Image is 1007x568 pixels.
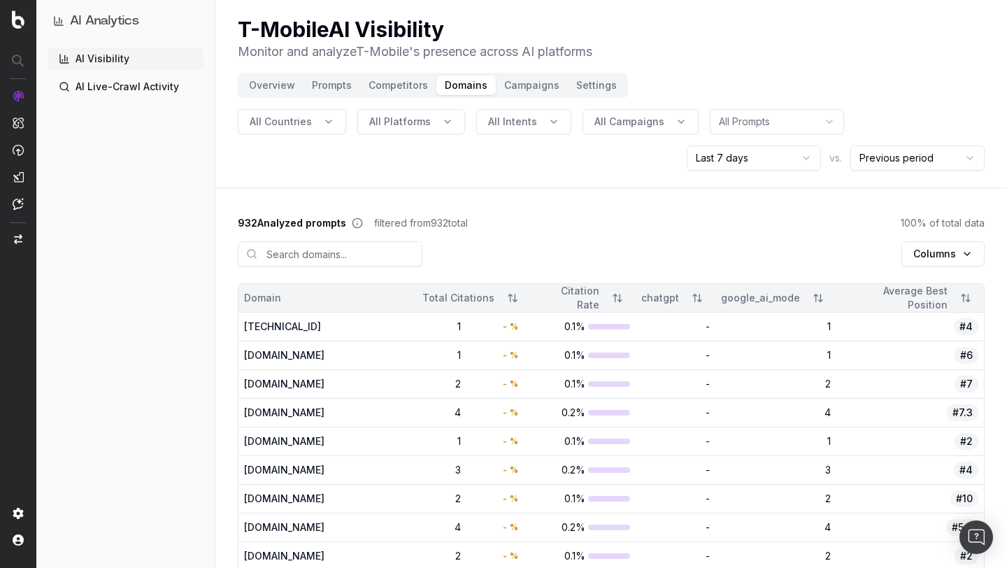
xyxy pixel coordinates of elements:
span: filtered from 932 total [374,216,468,230]
span: 932 Analyzed prompts [238,216,346,230]
img: Activation [13,144,24,156]
span: #4 [954,462,978,478]
img: Setting [13,508,24,519]
div: 3 [413,463,461,477]
div: 2 [413,492,461,506]
div: - [641,492,710,506]
div: - [641,348,710,362]
span: #2 [955,433,978,450]
span: % [510,551,518,562]
div: 2 [413,549,461,563]
div: - [641,549,710,563]
button: Settings [568,76,625,95]
div: 0.2% [536,463,630,477]
div: 2 [413,377,461,391]
div: - [493,406,525,420]
div: 0.1% [536,320,630,334]
div: 0.2% [536,520,630,534]
span: % [510,436,518,447]
div: - [493,520,525,534]
span: % [510,407,518,418]
div: - [493,377,525,391]
img: Analytics [13,90,24,101]
span: All Campaigns [594,115,664,129]
span: #6 [955,347,978,364]
div: 3 [721,463,831,477]
a: AI Live-Crawl Activity [48,76,203,98]
div: 4 [721,520,831,534]
div: Total Citations [413,291,494,305]
div: - [493,463,525,477]
span: All Intents [488,115,537,129]
input: Search domains... [238,241,422,267]
div: - [641,520,710,534]
div: 4 [413,520,461,534]
img: Switch project [14,234,22,244]
div: - [493,492,525,506]
div: [DOMAIN_NAME] [244,463,402,477]
button: Sort [500,285,525,311]
button: Sort [685,285,710,311]
div: Domain [244,291,402,305]
div: Average Best Position [842,284,948,312]
div: 1 [413,348,461,362]
img: Intelligence [13,117,24,129]
button: Sort [953,285,978,311]
div: 4 [413,406,461,420]
button: Competitors [360,76,436,95]
div: - [493,348,525,362]
img: Botify logo [12,10,24,29]
div: 0.1% [536,348,630,362]
button: Columns [901,241,985,267]
div: 4 [721,406,831,420]
div: 0.1% [536,377,630,391]
p: Monitor and analyze T-Mobile 's presence across AI platforms [238,42,592,62]
button: Prompts [303,76,360,95]
span: #2 [955,548,978,565]
h1: AI Analytics [70,11,139,31]
span: All Platforms [369,115,431,129]
div: - [493,434,525,448]
div: - [493,549,525,563]
span: #7.3 [947,404,978,421]
div: Open Intercom Messenger [959,520,993,554]
span: #10 [950,490,978,507]
button: AI Analytics [53,11,198,31]
button: Domains [436,76,496,95]
div: - [641,434,710,448]
div: [DOMAIN_NAME] [244,434,402,448]
a: AI Visibility [48,48,203,70]
div: 0.1% [536,434,630,448]
div: - [641,406,710,420]
div: 1 [413,320,461,334]
button: Overview [241,76,303,95]
div: 1 [721,348,831,362]
div: - [641,320,710,334]
div: [DOMAIN_NAME] [244,406,402,420]
div: 2 [721,549,831,563]
div: 1 [721,320,831,334]
div: 1 [413,434,461,448]
button: Sort [806,285,831,311]
img: Assist [13,198,24,210]
span: All Countries [250,115,312,129]
button: Sort [605,285,630,311]
span: #5.8 [946,519,978,536]
div: 0.1% [536,549,630,563]
span: % [510,464,518,476]
div: 0.1% [536,492,630,506]
span: #4 [954,318,978,335]
div: [DOMAIN_NAME] [244,348,402,362]
h1: T-Mobile AI Visibility [238,17,592,42]
span: % [510,321,518,332]
div: [TECHNICAL_ID] [244,320,402,334]
span: vs. [829,151,842,165]
img: Studio [13,171,24,183]
div: google_ai_mode [721,291,800,305]
div: 1 [721,434,831,448]
span: #7 [955,376,978,392]
div: Citation Rate [536,284,599,312]
div: [DOMAIN_NAME] [244,492,402,506]
div: 2 [721,492,831,506]
button: Campaigns [496,76,568,95]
